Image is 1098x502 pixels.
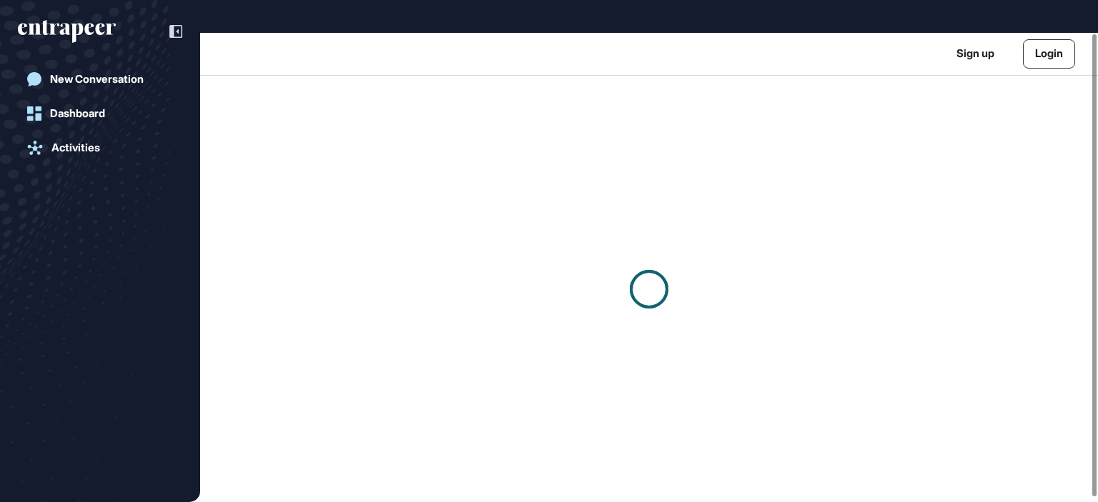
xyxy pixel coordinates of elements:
a: Login [1023,39,1075,69]
a: Sign up [956,46,994,62]
div: New Conversation [50,73,144,86]
div: Activities [51,141,100,154]
div: Dashboard [50,107,105,120]
div: entrapeer-logo [18,20,116,43]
